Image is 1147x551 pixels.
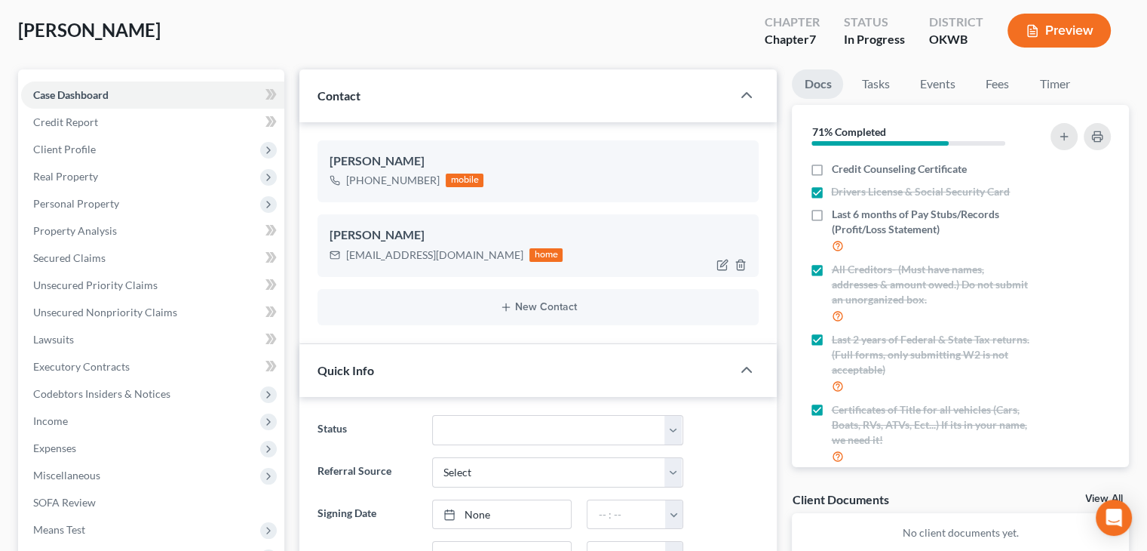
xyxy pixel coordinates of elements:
span: Unsecured Priority Claims [33,279,158,291]
button: Preview [1007,14,1111,48]
div: mobile [446,174,483,187]
span: Contact [317,88,360,103]
span: Real Property [33,170,98,183]
div: [PHONE_NUMBER] [346,173,440,188]
label: Status [310,415,424,445]
a: Events [907,69,967,99]
div: Status [844,14,905,31]
span: Case Dashboard [33,88,109,101]
span: [PERSON_NAME] [18,19,161,41]
strong: 71% Completed [811,125,885,138]
a: View All [1085,494,1123,504]
span: SOFA Review [33,496,96,509]
span: Last 6 months of Pay Stubs/Records (Profit/Loss Statement) [831,207,1032,237]
a: Unsecured Nonpriority Claims [21,299,284,326]
span: Personal Property [33,197,119,210]
div: Client Documents [792,491,888,507]
a: Docs [792,69,843,99]
span: Means Test [33,523,85,536]
a: Case Dashboard [21,82,284,109]
div: Chapter [765,14,820,31]
a: Unsecured Priority Claims [21,272,284,299]
a: Property Analysis [21,217,284,245]
label: Referral Source [310,457,424,488]
span: Miscellaneous [33,469,100,482]
span: All Creditors- (Must have names, addresses & amount owed.) Do not submit an unorganized box. [831,262,1032,307]
a: SOFA Review [21,489,284,516]
a: Credit Report [21,109,284,136]
div: [PERSON_NAME] [330,152,747,171]
div: Chapter [765,31,820,48]
span: Secured Claims [33,251,106,264]
span: Drivers License & Social Security Card [831,184,1010,199]
div: District [929,14,983,31]
a: Tasks [849,69,901,99]
span: Client Profile [33,143,96,155]
button: New Contact [330,301,747,313]
a: Fees [973,69,1021,99]
a: Lawsuits [21,326,284,353]
span: Income [33,414,68,427]
div: In Progress [844,31,905,48]
span: Lawsuits [33,333,74,346]
a: Secured Claims [21,245,284,272]
span: Quick Info [317,363,374,377]
span: Last 2 years of Federal & State Tax returns. (Full forms, only submitting W2 is not acceptable) [831,332,1032,377]
span: Codebtors Insiders & Notices [33,387,170,400]
span: Property Analysis [33,224,117,237]
div: OKWB [929,31,983,48]
span: Executory Contracts [33,360,130,373]
div: [EMAIL_ADDRESS][DOMAIN_NAME] [346,248,523,263]
span: 7 [809,32,816,46]
a: Executory Contracts [21,353,284,380]
span: Expenses [33,442,76,454]
label: Signing Date [310,500,424,530]
input: -- : -- [587,500,666,529]
div: home [529,248,563,262]
span: Certificates of Title for all vehicles (Cars, Boats, RVs, ATVs, Ect...) If its in your name, we n... [831,402,1032,448]
p: No client documents yet. [804,525,1117,540]
div: [PERSON_NAME] [330,226,747,245]
span: Credit Counseling Certificate [831,162,966,177]
span: Credit Report [33,115,98,128]
a: None [433,500,572,529]
span: Unsecured Nonpriority Claims [33,306,177,319]
div: Open Intercom Messenger [1096,500,1132,536]
a: Timer [1027,69,1081,99]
